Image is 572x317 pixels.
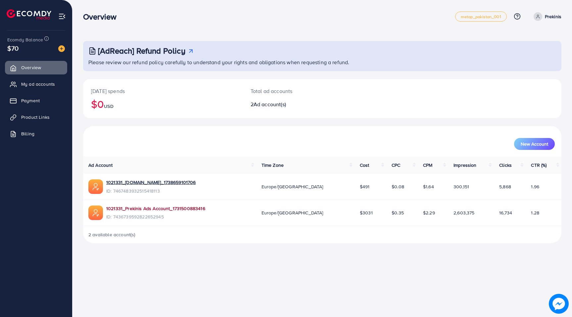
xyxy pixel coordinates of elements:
[58,13,66,20] img: menu
[392,162,400,168] span: CPC
[531,12,561,21] a: Prekinis
[545,13,561,21] p: Prekinis
[88,231,136,238] span: 2 available account(s)
[453,183,469,190] span: 300,151
[360,162,369,168] span: Cost
[254,101,286,108] span: Ad account(s)
[392,183,404,190] span: $0.08
[21,81,55,87] span: My ad accounts
[521,142,548,146] span: New Account
[5,61,67,74] a: Overview
[88,179,103,194] img: ic-ads-acc.e4c84228.svg
[88,58,557,66] p: Please review our refund policy carefully to understand your rights and obligations when requesti...
[104,103,113,110] span: USD
[531,183,539,190] span: 1.96
[7,43,19,53] span: $70
[251,101,354,108] h2: 2
[262,209,323,216] span: Europe/[GEOGRAPHIC_DATA]
[21,130,34,137] span: Billing
[392,209,404,216] span: $0.35
[461,15,501,19] span: metap_pakistan_001
[88,205,103,220] img: ic-ads-acc.e4c84228.svg
[21,114,50,120] span: Product Links
[91,87,235,95] p: [DATE] spends
[83,12,122,22] h3: Overview
[499,162,512,168] span: Clicks
[514,138,555,150] button: New Account
[453,162,477,168] span: Impression
[106,188,196,194] span: ID: 7467483932515418113
[5,111,67,124] a: Product Links
[88,162,113,168] span: Ad Account
[455,12,507,22] a: metap_pakistan_001
[7,36,43,43] span: Ecomdy Balance
[453,209,474,216] span: 2,603,375
[91,98,235,110] h2: $0
[5,127,67,140] a: Billing
[499,209,512,216] span: 16,734
[21,64,41,71] span: Overview
[531,209,539,216] span: 1.28
[531,162,547,168] span: CTR (%)
[106,179,196,186] a: 1021331_[DOMAIN_NAME]_1738659101706
[58,45,65,52] img: image
[423,209,435,216] span: $2.29
[423,183,434,190] span: $1.64
[423,162,432,168] span: CPM
[360,209,373,216] span: $3031
[98,46,185,56] h3: [AdReach] Refund Policy
[549,294,569,314] img: image
[21,97,40,104] span: Payment
[7,9,51,20] img: logo
[262,183,323,190] span: Europe/[GEOGRAPHIC_DATA]
[251,87,354,95] p: Total ad accounts
[499,183,511,190] span: 5,868
[262,162,284,168] span: Time Zone
[5,77,67,91] a: My ad accounts
[5,94,67,107] a: Payment
[106,213,205,220] span: ID: 7436739592822652945
[106,205,205,212] a: 1021331_Prekinis Ads Account_1731500883416
[360,183,370,190] span: $491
